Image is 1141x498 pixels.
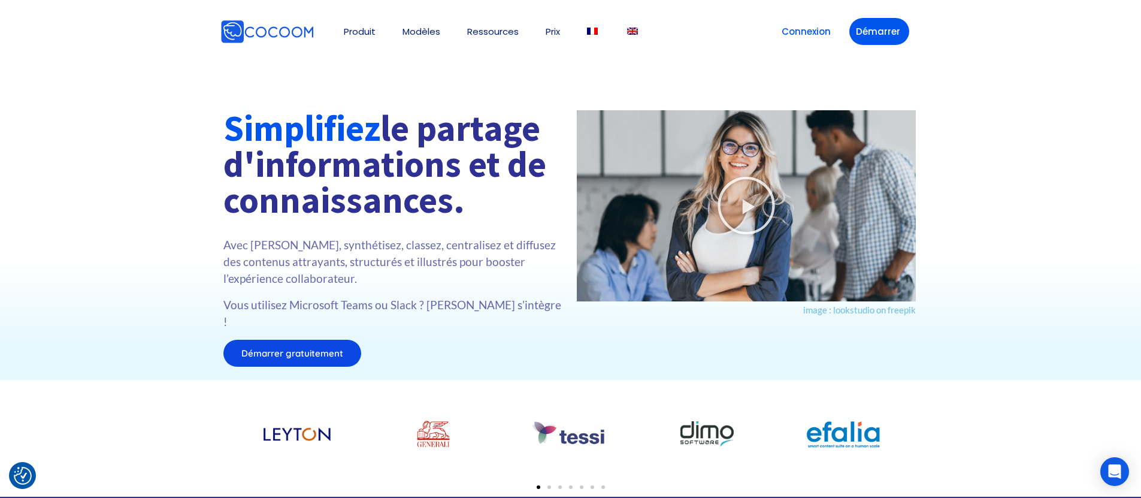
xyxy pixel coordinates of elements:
[601,485,605,489] span: Go to slide 7
[558,485,562,489] span: Go to slide 3
[316,31,317,32] img: Cocoom
[220,20,314,44] img: Cocoom
[402,27,440,36] a: Modèles
[537,485,540,489] span: Go to slide 1
[587,28,598,35] img: Français
[569,485,573,489] span: Go to slide 4
[14,467,32,485] button: Consent Preferences
[547,485,551,489] span: Go to slide 2
[223,297,565,330] p: Vous utilisez Microsoft Teams ou Slack ? [PERSON_NAME] s’intègre !
[849,18,909,45] a: Démarrer
[344,27,376,36] a: Produit
[223,110,565,218] h1: le partage d'informations et de connaissances.
[241,349,343,358] span: Démarrer gratuitement
[223,105,380,150] font: Simplifiez
[223,237,565,287] p: Avec [PERSON_NAME], synthétisez, classez, centralisez et diffusez des contenus attrayants, struct...
[467,27,519,36] a: Ressources
[627,28,638,35] img: Anglais
[1100,457,1129,486] div: Open Intercom Messenger
[591,485,594,489] span: Go to slide 6
[546,27,560,36] a: Prix
[223,340,361,367] a: Démarrer gratuitement
[580,485,583,489] span: Go to slide 5
[14,467,32,485] img: Revisit consent button
[775,18,837,45] a: Connexion
[803,304,916,315] a: image : lookstudio on freepik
